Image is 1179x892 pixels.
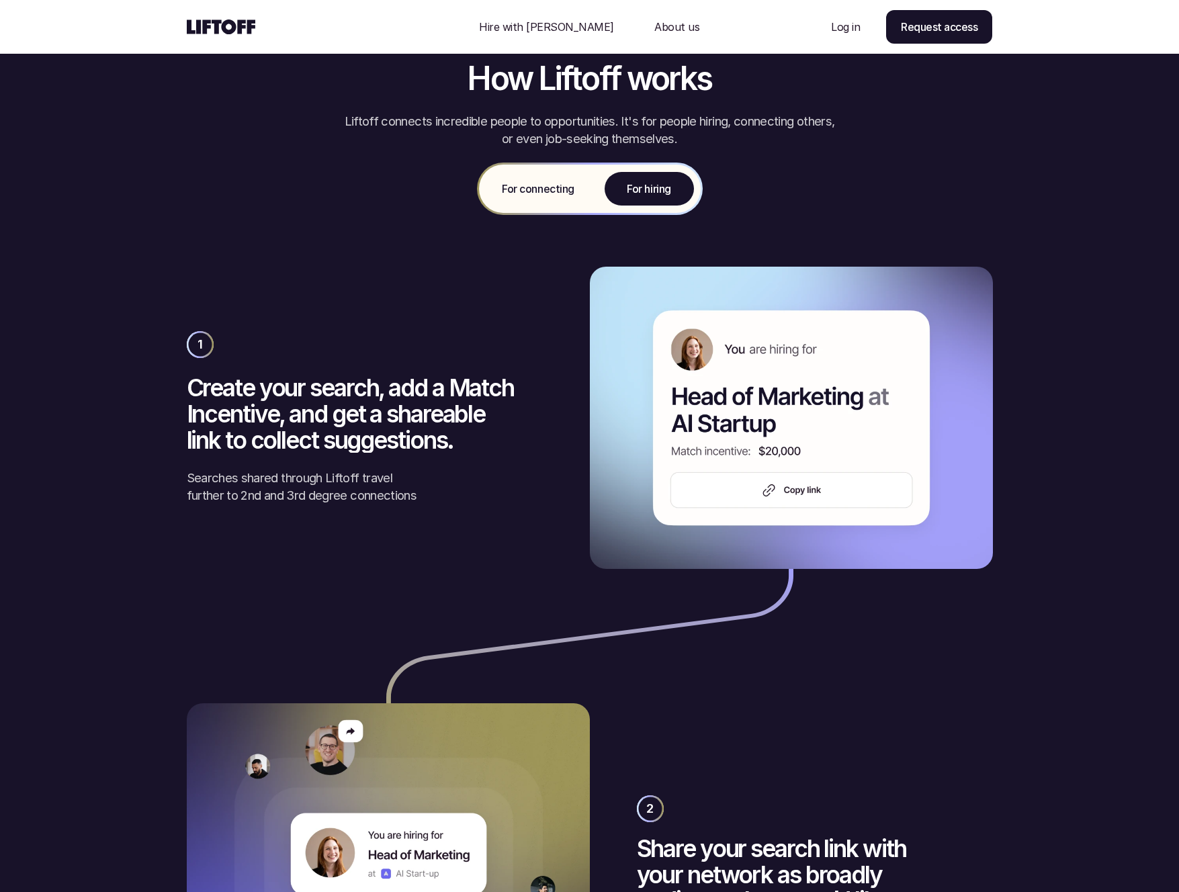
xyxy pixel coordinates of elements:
a: Nav Link [463,11,630,43]
a: Request access [886,10,992,44]
p: For connecting [502,181,574,197]
p: Log in [831,19,860,35]
a: Nav Link [638,11,715,43]
p: Request access [901,19,977,35]
p: Searches shared through Liftoff travel further to 2nd and 3rd degree connections [187,470,429,504]
p: Liftoff connects incredible people to opportunities. It's for people hiring, connecting others, o... [339,113,840,148]
p: 1 [198,336,202,353]
p: Hire with [PERSON_NAME] [479,19,614,35]
h2: How Liftoff works [467,61,711,97]
a: Nav Link [815,11,876,43]
p: 2 [646,800,653,817]
p: About us [654,19,699,35]
p: For hiring [627,181,670,197]
h3: Create your search, add a Match Incentive, and get a shareable link to collect suggestions. [187,375,543,453]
